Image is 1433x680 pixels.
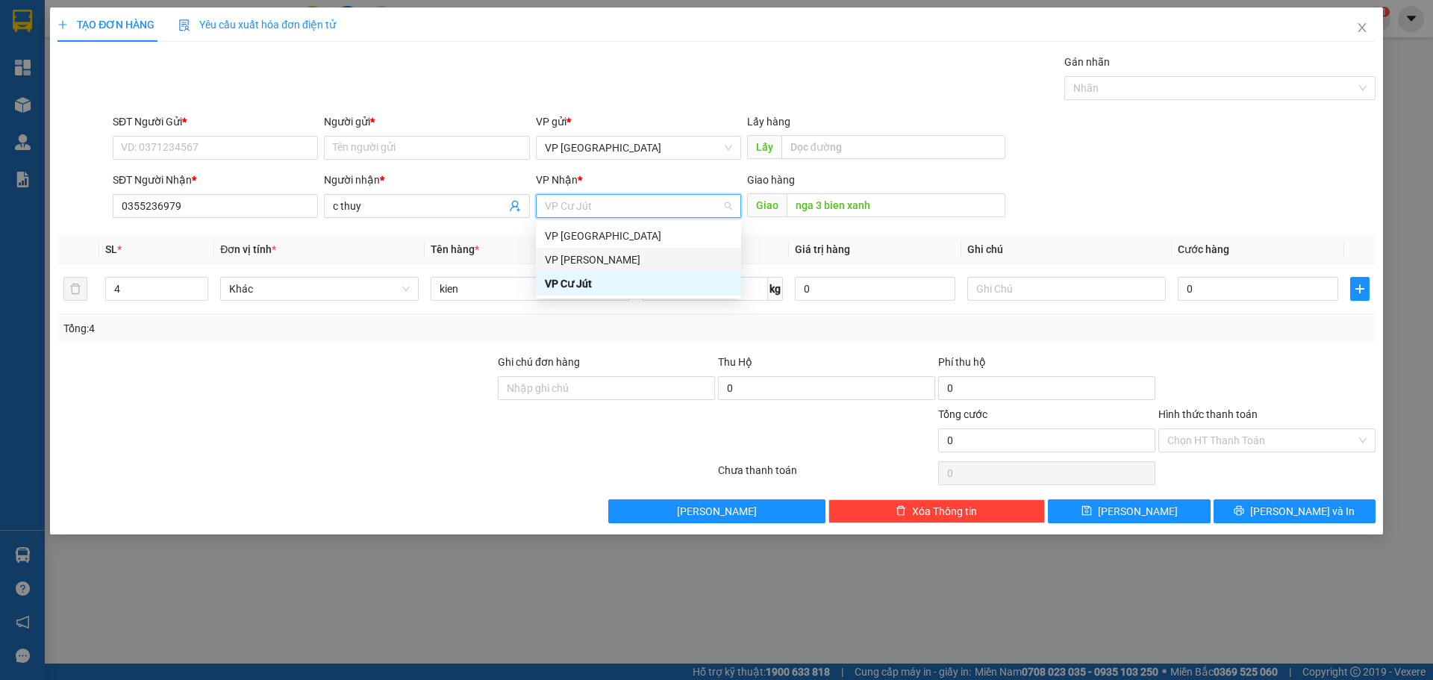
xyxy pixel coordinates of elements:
[1064,56,1110,68] label: Gán nhãn
[747,174,795,186] span: Giao hàng
[498,376,715,400] input: Ghi chú đơn hàng
[178,19,190,31] img: icon
[718,356,752,368] span: Thu Hộ
[1081,505,1092,517] span: save
[178,19,336,31] span: Yêu cầu xuất hóa đơn điện tử
[896,505,906,517] span: delete
[716,462,937,488] div: Chưa thanh toán
[229,278,410,300] span: Khác
[1048,499,1210,523] button: save[PERSON_NAME]
[545,275,732,292] div: VP Cư Jút
[63,277,87,301] button: delete
[431,277,629,301] input: VD: Bàn, Ghế
[220,243,276,255] span: Đơn vị tính
[545,228,732,244] div: VP [GEOGRAPHIC_DATA]
[1158,408,1258,420] label: Hình thức thanh toán
[536,174,578,186] span: VP Nhận
[1234,505,1244,517] span: printer
[1356,22,1368,34] span: close
[431,243,479,255] span: Tên hàng
[938,408,987,420] span: Tổng cước
[1098,503,1178,520] span: [PERSON_NAME]
[536,272,741,296] div: VP Cư Jút
[498,356,580,368] label: Ghi chú đơn hàng
[795,277,955,301] input: 0
[1341,7,1383,49] button: Close
[509,200,521,212] span: user-add
[1214,499,1376,523] button: printer[PERSON_NAME] và In
[747,116,790,128] span: Lấy hàng
[113,113,318,130] div: SĐT Người Gửi
[545,137,732,159] span: VP Sài Gòn
[1178,243,1229,255] span: Cước hàng
[105,243,117,255] span: SL
[536,113,741,130] div: VP gửi
[828,499,1046,523] button: deleteXóa Thông tin
[1350,277,1370,301] button: plus
[1250,503,1355,520] span: [PERSON_NAME] và In
[781,135,1005,159] input: Dọc đường
[57,19,154,31] span: TẠO ĐƠN HÀNG
[938,354,1155,376] div: Phí thu hộ
[545,195,732,217] span: VP Cư Jút
[747,193,787,217] span: Giao
[536,248,741,272] div: VP Nam Dong
[545,252,732,268] div: VP [PERSON_NAME]
[787,193,1005,217] input: Dọc đường
[113,172,318,188] div: SĐT Người Nhận
[795,243,850,255] span: Giá trị hàng
[677,503,757,520] span: [PERSON_NAME]
[57,19,68,30] span: plus
[747,135,781,159] span: Lấy
[536,224,741,248] div: VP Sài Gòn
[608,499,825,523] button: [PERSON_NAME]
[961,235,1172,264] th: Ghi chú
[324,113,529,130] div: Người gửi
[1351,283,1369,295] span: plus
[324,172,529,188] div: Người nhận
[912,503,977,520] span: Xóa Thông tin
[63,320,553,337] div: Tổng: 4
[967,277,1166,301] input: Ghi Chú
[768,277,783,301] span: kg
